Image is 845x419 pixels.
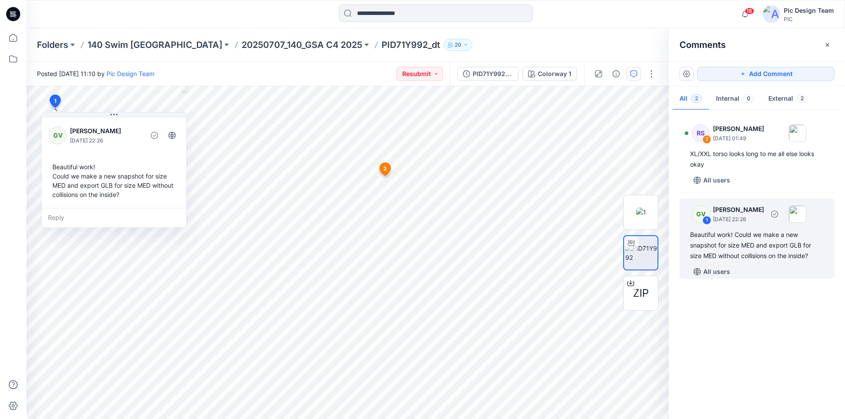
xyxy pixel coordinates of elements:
[88,39,222,51] a: 140 Swim [GEOGRAPHIC_DATA]
[457,67,519,81] button: PID71Y992_gsa
[703,266,730,277] p: All users
[444,39,472,51] button: 20
[609,67,623,81] button: Details
[672,88,709,110] button: All
[49,159,179,203] div: Beautiful work! Could we make a new snapshot for size MED and export GLB for size MED without col...
[538,69,571,79] div: Colorway 1
[54,97,56,105] span: 1
[713,215,764,224] p: [DATE] 22:26
[761,88,815,110] button: External
[784,16,834,22] div: PIC
[382,39,440,51] p: PID71Y992_dt
[690,265,734,279] button: All users
[49,127,66,144] div: GV
[70,126,142,136] p: [PERSON_NAME]
[784,5,834,16] div: Pic Design Team
[522,67,577,81] button: Colorway 1
[697,67,834,81] button: Add Comment
[473,69,513,79] div: PID71Y992_gsa
[455,40,461,50] p: 20
[107,70,154,77] a: Pic Design Team
[680,40,726,50] h2: Comments
[702,216,711,225] div: 1
[692,124,709,142] div: RS
[690,149,824,170] div: XL/XXL torso looks long to me all else looks okay
[713,124,764,134] p: [PERSON_NAME]
[745,7,754,15] span: 18
[743,94,754,103] span: 0
[702,135,711,144] div: 2
[690,230,824,261] div: Beautiful work! Could we make a new snapshot for size MED and export GLB for size MED without col...
[383,165,387,173] span: 2
[633,285,649,301] span: ZIP
[763,5,780,23] img: avatar
[690,173,734,187] button: All users
[703,175,730,186] p: All users
[713,204,764,215] p: [PERSON_NAME]
[37,69,154,78] span: Posted [DATE] 11:10 by
[242,39,362,51] a: 20250707_140_GSA C4 2025
[692,205,709,223] div: GV
[625,244,658,262] img: PID71Y992
[797,94,808,103] span: 2
[713,134,764,143] p: [DATE] 01:49
[636,208,646,217] img: 1
[709,88,761,110] button: Internal
[37,39,68,51] a: Folders
[691,94,702,103] span: 2
[42,208,186,227] div: Reply
[70,136,142,145] p: [DATE] 22:26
